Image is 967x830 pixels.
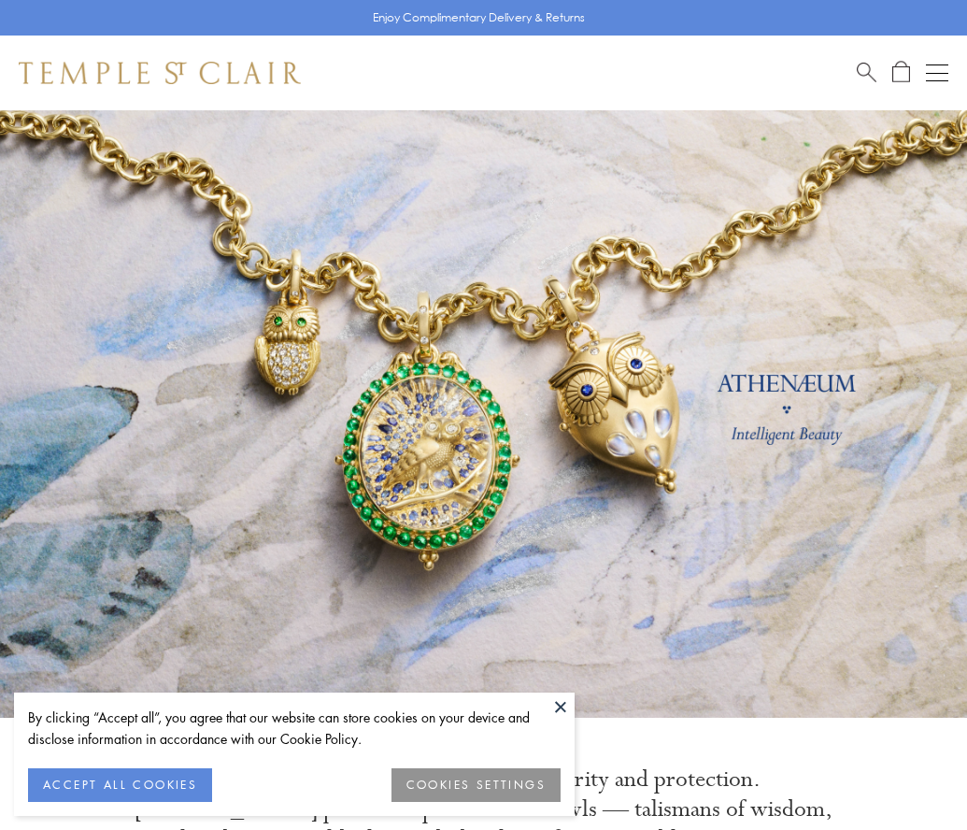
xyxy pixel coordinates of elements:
[926,62,948,84] button: Open navigation
[857,61,876,84] a: Search
[391,768,561,802] button: COOKIES SETTINGS
[19,62,301,84] img: Temple St. Clair
[28,707,561,750] div: By clicking “Accept all”, you agree that our website can store cookies on your device and disclos...
[892,61,910,84] a: Open Shopping Bag
[28,768,212,802] button: ACCEPT ALL COOKIES
[373,8,585,27] p: Enjoy Complimentary Delivery & Returns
